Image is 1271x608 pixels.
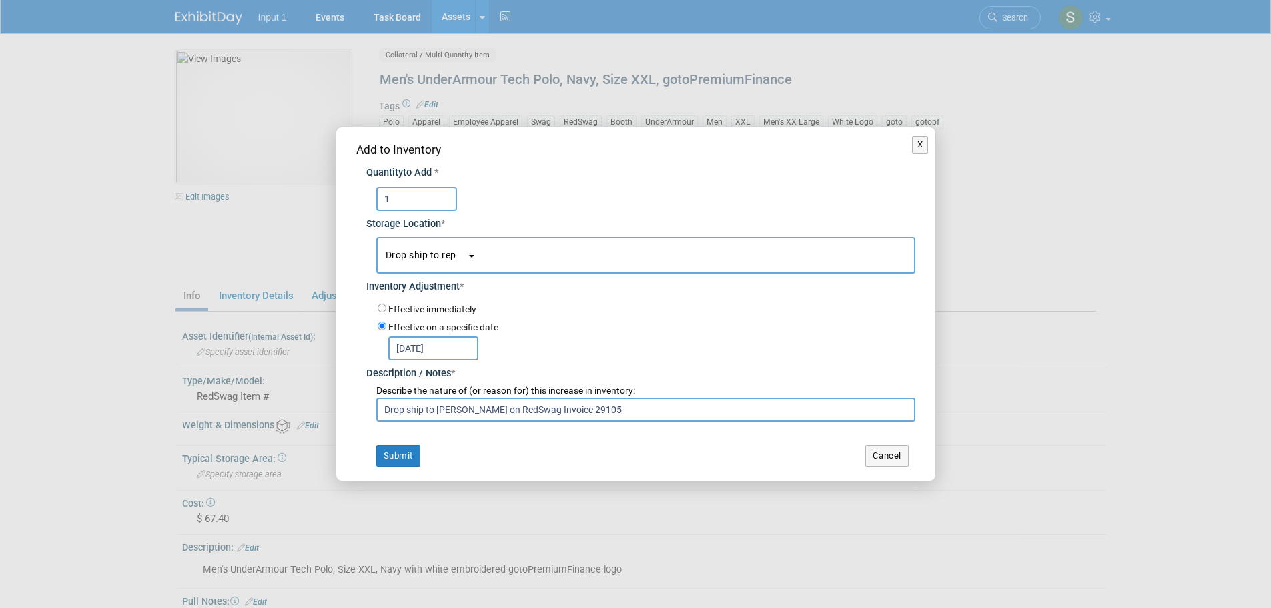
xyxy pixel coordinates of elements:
button: Drop ship to rep [376,237,915,274]
div: Storage Location [366,211,915,232]
div: Description / Notes [366,360,915,381]
span: Describe the nature of (or reason for) this increase in inventory: [376,385,635,396]
label: Effective immediately [388,303,476,316]
div: Quantity [366,166,915,180]
span: to Add [403,167,432,178]
button: X [912,136,929,154]
label: Effective on a specific date [388,322,498,332]
span: Add to Inventory [356,143,441,156]
button: Cancel [865,445,909,467]
input: Effective Date [388,336,478,360]
button: Submit [376,445,420,467]
span: Drop ship to rep [386,250,467,260]
div: Inventory Adjustment [366,274,915,294]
